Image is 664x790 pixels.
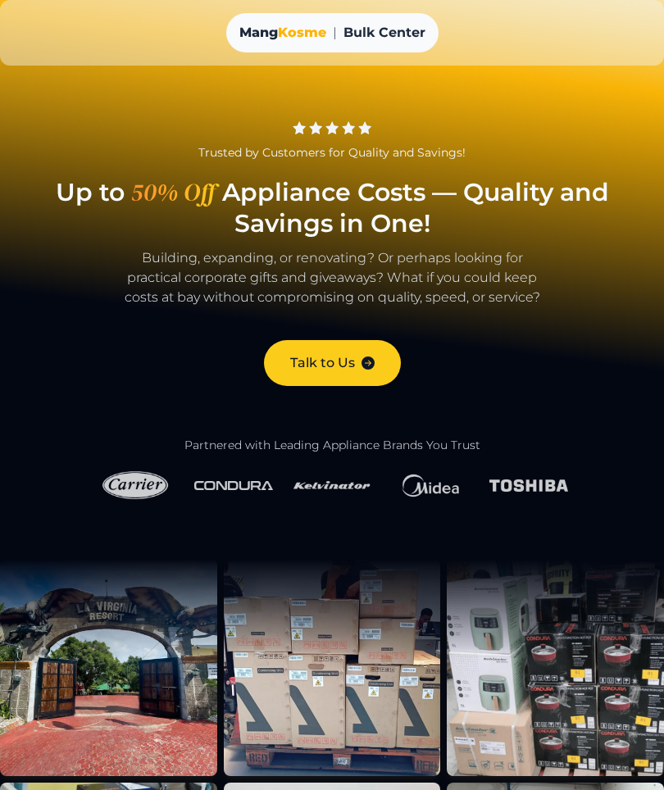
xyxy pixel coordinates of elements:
img: Toshiba Logo [489,476,568,495]
img: Kelvinator Logo [293,466,371,504]
img: Midea Logo [391,466,470,506]
img: Carrier Logo [96,466,175,505]
a: MangKosme [239,23,326,43]
div: Trusted by Customers for Quality and Savings! [20,144,644,161]
img: Condura Logo [194,478,273,493]
span: 50% Off [125,177,222,208]
h2: Partnered with Leading Appliance Brands You Trust [20,438,644,453]
p: Building, expanding, or renovating? Or perhaps looking for practical corporate gifts and giveaway... [20,248,644,324]
h1: Up to Appliance Costs — Quality and Savings in One! [20,177,644,238]
span: Bulk Center [343,23,425,43]
div: Mang [239,23,326,43]
span: | [333,23,337,43]
span: Kosme [278,25,326,40]
a: Talk to Us [264,340,401,386]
